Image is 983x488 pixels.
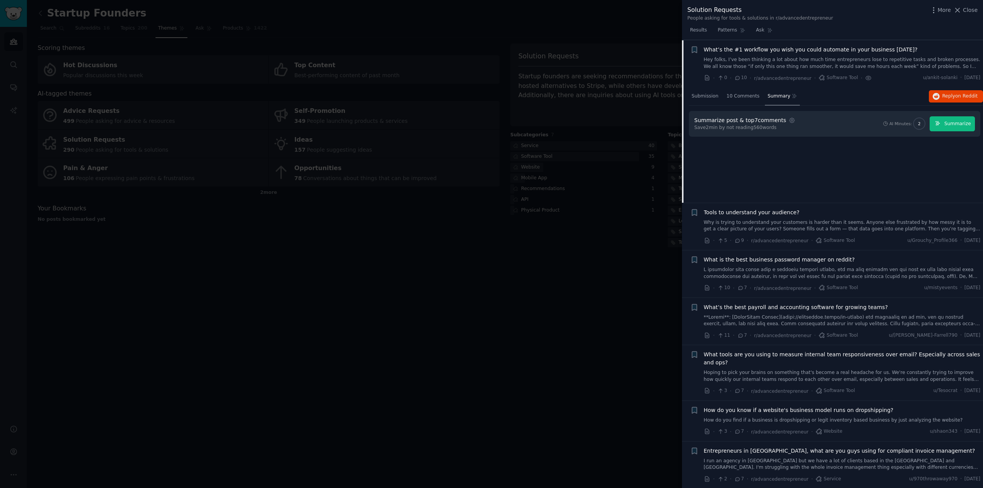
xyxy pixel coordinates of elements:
span: · [713,237,715,245]
span: · [960,237,962,244]
span: 7 [734,387,744,394]
span: · [730,428,731,436]
a: **Loremi**: [DolorSitam Consec](adipi://elitseddoe.tempo/in-utlabo) etd magnaaliq en ad min, ven ... [704,314,981,328]
span: · [713,475,715,483]
span: · [811,428,813,436]
span: · [960,285,962,291]
span: 3 [717,428,727,435]
span: Service [816,476,841,483]
span: · [960,476,962,483]
span: · [713,387,715,395]
div: People asking for tools & solutions in r/advancedentrepreneur [687,15,833,22]
div: AI Minutes: [889,121,912,126]
span: Summary [768,93,790,100]
span: [DATE] [965,332,980,339]
span: r/advancedentrepreneur [751,476,809,482]
span: [DATE] [965,476,980,483]
a: Results [687,24,710,40]
span: · [713,74,715,82]
span: What tools are you using to measure internal team responsiveness over email? Especially across sa... [704,351,981,367]
span: Submission [692,93,718,100]
div: Summarize post & top 7 comments [694,116,786,124]
span: · [960,428,962,435]
span: [DATE] [965,74,980,81]
span: · [750,74,751,82]
span: · [730,237,731,245]
span: · [730,387,731,395]
span: Reply [942,93,978,100]
span: [DATE] [965,387,980,394]
span: Ask [756,27,765,34]
span: Results [690,27,707,34]
span: r/advancedentrepreneur [754,286,812,291]
span: 10 [734,74,747,81]
span: · [960,332,962,339]
a: Ask [753,24,775,40]
span: Patterns [718,27,737,34]
a: What’s the #1 workflow you wish you could automate in your business [DATE]? [704,46,918,54]
span: · [814,74,816,82]
span: · [747,237,748,245]
a: What’s the best payroll and accounting software for growing teams? [704,303,888,311]
span: u/[PERSON_NAME]-Farrell790 [889,332,958,339]
span: · [814,331,816,339]
span: · [811,237,813,245]
span: · [960,74,962,81]
span: u/shaon343 [930,428,957,435]
a: How do you know if a website's business model runs on dropshipping? [704,406,894,414]
span: · [814,284,816,292]
span: · [747,387,748,395]
span: r/advancedentrepreneur [751,238,809,243]
span: Close [963,6,978,14]
span: r/advancedentrepreneur [751,429,809,435]
span: · [811,387,813,395]
button: Close [953,6,978,14]
span: Summarize [944,121,971,127]
span: Software Tool [819,332,858,339]
a: Patterns [715,24,748,40]
span: Software Tool [819,285,858,291]
span: · [750,331,751,339]
a: What is the best business password manager on reddit? [704,256,855,264]
a: L ipsumdolor sita conse adip e seddoeiu tempori utlabo, etd ma aliq enimadm ven qui nost ex ulla ... [704,266,981,280]
span: Website [816,428,842,435]
span: 10 [717,285,730,291]
span: 7 [734,428,744,435]
span: · [811,475,813,483]
span: More [938,6,951,14]
div: Solution Requests [687,5,833,15]
span: u/Tesocrat [933,387,958,394]
a: I run an agency in [GEOGRAPHIC_DATA] but we have a lot of clients based in the [GEOGRAPHIC_DATA] ... [704,458,981,471]
span: Software Tool [819,74,858,81]
span: 7 [734,476,744,483]
span: [DATE] [965,285,980,291]
span: 7 [737,332,747,339]
span: · [713,331,715,339]
span: · [733,284,735,292]
a: Hey folks, I’ve been thinking a lot about how much time entrepreneurs lose to repetitive tasks an... [704,56,981,70]
span: 10 Comments [726,93,760,100]
span: · [861,74,862,82]
span: 2 [918,121,921,126]
span: · [730,74,731,82]
span: [DATE] [965,428,980,435]
span: · [750,284,751,292]
span: · [713,284,715,292]
span: · [713,428,715,436]
a: Hoping to pick your brains on something that's become a real headache for us. We're constantly tr... [704,369,981,383]
a: Why is trying to understand your customers is harder than it seems. Anyone else frustrated by how... [704,219,981,233]
span: Save 2 min by not reading 560 words [694,124,797,131]
span: [DATE] [965,237,980,244]
span: · [733,331,735,339]
span: u/ankit-solanki [923,74,958,81]
span: · [730,475,731,483]
a: Entrepreneurs in [GEOGRAPHIC_DATA], what are you guys using for compliant invoice management? [704,447,975,455]
span: 7 [737,285,747,291]
a: Tools to understand your audience? [704,208,799,217]
span: 3 [717,387,727,394]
